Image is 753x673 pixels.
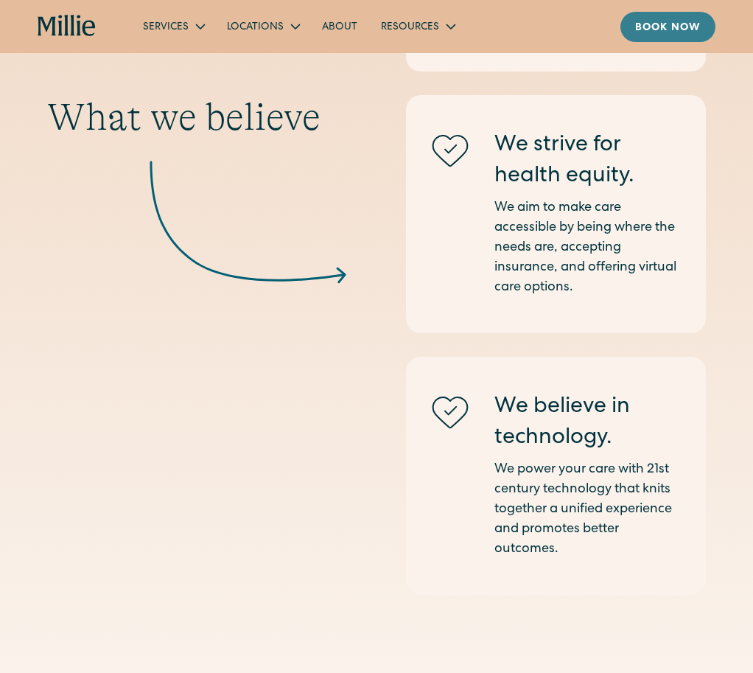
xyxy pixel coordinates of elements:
div: Locations [227,20,284,35]
div: Resources [381,20,439,35]
a: About [310,14,369,38]
p: We power your care with 21st century technology that knits together a unified experience and prom... [494,460,682,559]
div: What we believe [47,94,347,140]
div: Services [143,20,189,35]
p: We aim to make care accessible by being where the needs are, accepting insurance, and offering vi... [494,198,682,298]
div: Book now [635,21,701,36]
div: We strive for health equity. [494,130,682,192]
div: We believe in technology. [494,392,682,454]
a: home [38,15,96,38]
div: Resources [369,14,466,38]
div: Services [131,14,215,38]
div: Locations [215,14,310,38]
a: Book now [620,12,715,42]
